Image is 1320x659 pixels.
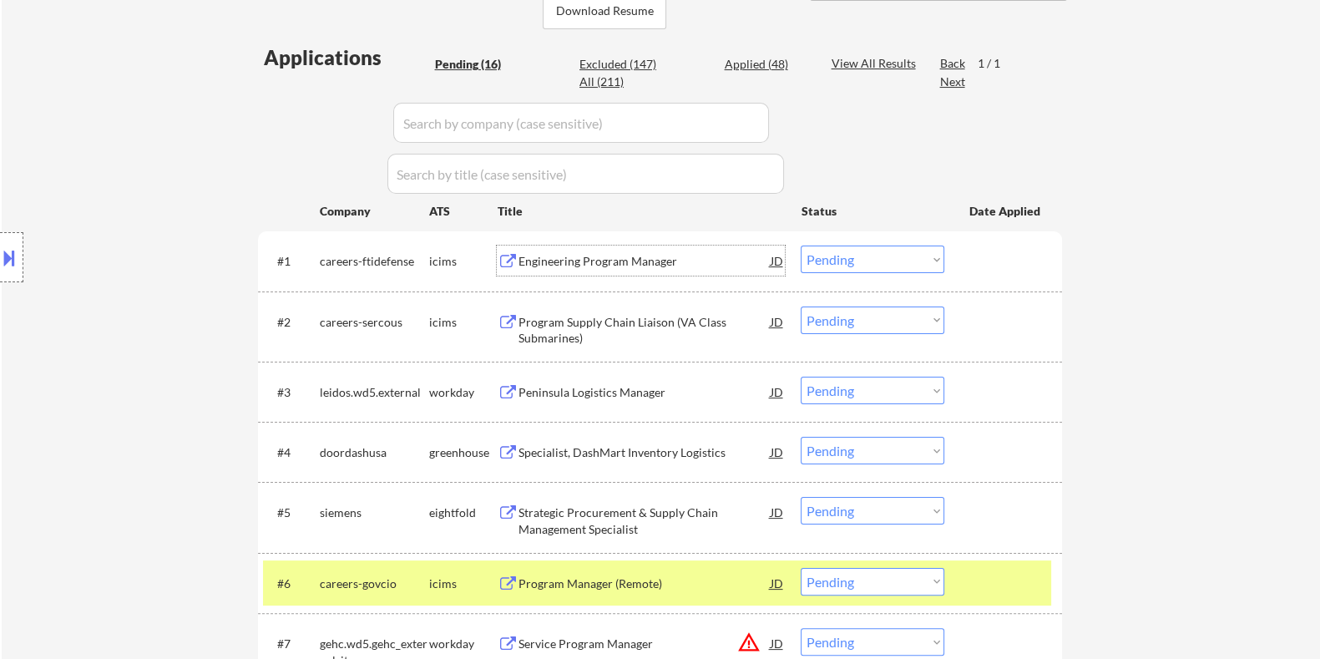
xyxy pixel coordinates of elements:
[319,384,428,401] div: leidos.wd5.external
[428,253,497,270] div: icims
[434,56,518,73] div: Pending (16)
[393,103,769,143] input: Search by company (case sensitive)
[387,154,784,194] input: Search by title (case sensitive)
[518,314,770,347] div: Program Supply Chain Liaison (VA Class Submarines)
[768,246,785,276] div: JD
[579,56,663,73] div: Excluded (147)
[768,568,785,598] div: JD
[724,56,807,73] div: Applied (48)
[428,504,497,521] div: eightfold
[831,55,920,72] div: View All Results
[319,253,428,270] div: careers-ftidefense
[939,55,966,72] div: Back
[263,48,428,68] div: Applications
[768,628,785,658] div: JD
[768,437,785,467] div: JD
[736,631,760,654] button: warning_amber
[969,203,1042,220] div: Date Applied
[319,504,428,521] div: siemens
[428,314,497,331] div: icims
[319,203,428,220] div: Company
[319,444,428,461] div: doordashusa
[518,253,770,270] div: Engineering Program Manager
[518,444,770,461] div: Specialist, DashMart Inventory Logistics
[497,203,785,220] div: Title
[518,575,770,592] div: Program Manager (Remote)
[276,636,306,652] div: #7
[518,504,770,537] div: Strategic Procurement & Supply Chain Management Specialist
[579,74,663,90] div: All (211)
[768,497,785,527] div: JD
[801,195,944,226] div: Status
[939,74,966,90] div: Next
[428,384,497,401] div: workday
[276,444,306,461] div: #4
[518,384,770,401] div: Peninsula Logistics Manager
[319,314,428,331] div: careers-sercous
[428,444,497,461] div: greenhouse
[428,203,497,220] div: ATS
[319,575,428,592] div: careers-govcio
[518,636,770,652] div: Service Program Manager
[428,575,497,592] div: icims
[977,55,1015,72] div: 1 / 1
[768,307,785,337] div: JD
[428,636,497,652] div: workday
[276,575,306,592] div: #6
[768,377,785,407] div: JD
[276,504,306,521] div: #5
